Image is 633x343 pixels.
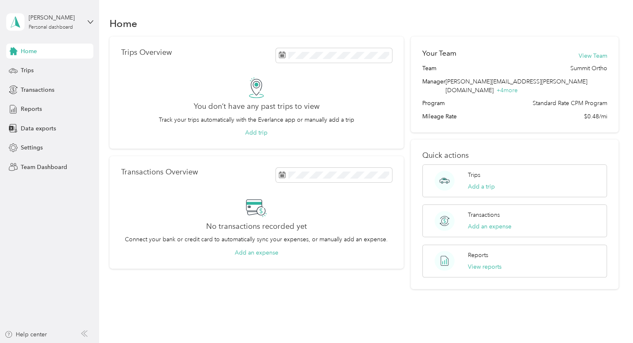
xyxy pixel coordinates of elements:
[245,128,268,137] button: Add trip
[422,99,445,108] span: Program
[468,171,480,179] p: Trips
[532,99,607,108] span: Standard Rate CPM Program
[570,64,607,73] span: Summit Ortho
[121,48,172,57] p: Trips Overview
[235,248,278,257] button: Add an expense
[578,51,607,60] button: View Team
[422,151,607,160] p: Quick actions
[468,182,495,191] button: Add a trip
[422,64,436,73] span: Team
[121,168,198,176] p: Transactions Overview
[21,47,37,56] span: Home
[446,78,587,94] span: [PERSON_NAME][EMAIL_ADDRESS][PERSON_NAME][DOMAIN_NAME]
[21,124,56,133] span: Data exports
[422,48,456,59] h2: Your Team
[5,330,47,339] button: Help center
[29,13,80,22] div: [PERSON_NAME]
[21,86,54,94] span: Transactions
[587,296,633,343] iframe: Everlance-gr Chat Button Frame
[125,235,388,244] p: Connect your bank or credit card to automatically sync your expenses, or manually add an expense.
[194,102,319,111] h2: You don’t have any past trips to view
[21,163,67,171] span: Team Dashboard
[110,19,137,28] h1: Home
[159,115,354,124] p: Track your trips automatically with the Everlance app or manually add a trip
[206,222,307,231] h2: No transactions recorded yet
[422,112,457,121] span: Mileage Rate
[584,112,607,121] span: $0.48/mi
[468,211,500,219] p: Transactions
[21,143,43,152] span: Settings
[468,222,511,231] button: Add an expense
[468,251,488,260] p: Reports
[21,66,34,75] span: Trips
[29,25,73,30] div: Personal dashboard
[468,262,502,271] button: View reports
[497,87,518,94] span: + 4 more
[21,105,42,113] span: Reports
[422,77,446,95] span: Manager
